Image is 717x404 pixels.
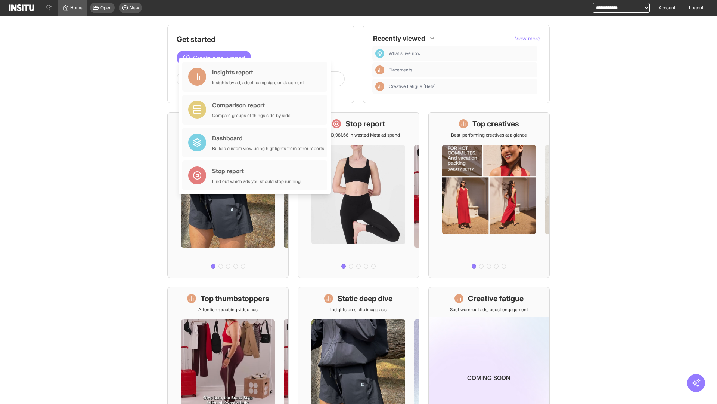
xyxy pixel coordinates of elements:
div: Compare groups of things side by side [212,113,291,119]
p: Save £19,981.66 in wasted Meta ad spend [317,132,400,138]
div: Insights [375,65,384,74]
span: Home [70,5,83,11]
span: Placements [389,67,412,73]
span: Placements [389,67,534,73]
div: Find out which ads you should stop running [212,178,301,184]
span: What's live now [389,50,420,56]
div: Insights by ad, adset, campaign, or placement [212,80,304,86]
span: New [130,5,139,11]
span: Open [100,5,112,11]
span: Creative Fatigue [Beta] [389,83,436,89]
div: Stop report [212,166,301,175]
p: Best-performing creatives at a glance [451,132,527,138]
span: Creative Fatigue [Beta] [389,83,534,89]
span: View more [515,35,540,42]
a: What's live nowSee all active ads instantly [167,112,289,278]
div: Dashboard [375,49,384,58]
h1: Static deep dive [338,293,392,304]
img: Logo [9,4,34,11]
h1: Top creatives [472,119,519,129]
h1: Stop report [345,119,385,129]
span: Create a new report [193,53,245,62]
p: Attention-grabbing video ads [198,307,258,313]
p: Insights on static image ads [330,307,387,313]
div: Dashboard [212,134,324,143]
div: Insights [375,82,384,91]
h1: Top thumbstoppers [201,293,269,304]
a: Stop reportSave £19,981.66 in wasted Meta ad spend [298,112,419,278]
div: Insights report [212,68,304,77]
button: Create a new report [177,50,251,65]
button: View more [515,35,540,42]
a: Top creativesBest-performing creatives at a glance [428,112,550,278]
span: What's live now [389,50,534,56]
div: Build a custom view using highlights from other reports [212,146,324,151]
h1: Get started [177,34,345,45]
div: Comparison report [212,101,291,110]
